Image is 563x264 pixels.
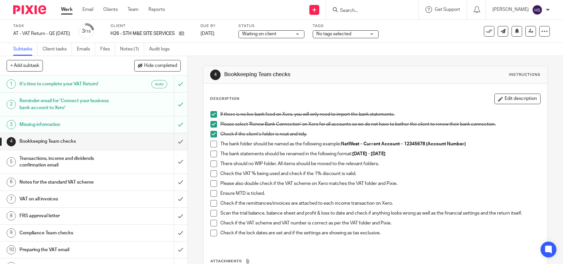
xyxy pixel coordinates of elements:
[13,30,70,37] div: AT - VAT Return - QE 31-08-2025
[19,79,118,89] h1: It's time to complete your VAT Return!
[494,94,541,104] button: Edit description
[352,152,386,156] strong: [DATE] - [DATE]
[19,96,118,113] h1: Reminder email for 'Connect your business bank account to Xero'
[220,151,540,157] p: The bank statements should be renamed in the following format:
[220,111,540,118] p: If there is no live bank feed on Xero, you will only need to import the bank statements.
[19,177,118,187] h1: Notes for the standard VAT scheme
[82,27,91,35] div: 3
[19,154,118,170] h1: Transactions, income and dividends confirmation email
[220,131,540,137] p: Check if the client’s folder is neat and tidy.
[220,200,540,207] p: Check if the remittances/invoices are attached to each income transaction on Xero.
[7,245,16,254] div: 10
[220,180,540,187] p: Please also double check if the VAT scheme on Xero matches the VAT folder and Pixie.
[532,5,543,15] img: svg%3E
[7,178,16,187] div: 6
[341,142,466,146] strong: NatWest – Current Account – 12345678 (Account Number)
[85,30,91,33] small: /15
[7,120,16,129] div: 3
[435,7,460,12] span: Get Support
[120,43,144,56] a: Notes (1)
[19,136,118,146] h1: Bookkeeping Team checks
[238,23,304,29] label: Status
[103,6,118,13] a: Clients
[220,161,540,167] p: There should no WIP folder. All items should be moved to the relevant folders.
[220,210,540,217] p: Scan the trial balance, balance sheet and profit & loss to date and check if anything looks wrong...
[110,23,192,29] label: Client
[134,60,181,71] button: Hide completed
[61,6,73,13] a: Work
[148,6,165,13] a: Reports
[144,63,177,69] span: Hide completed
[7,211,16,220] div: 8
[313,23,379,29] label: Tags
[201,31,214,36] span: [DATE]
[100,43,115,56] a: Files
[220,230,540,236] p: Check if the lock dates are set and if the settings are showing as tax exclusive.
[316,32,351,36] span: No tags selected
[19,211,118,221] h1: FRS approval letter
[19,245,118,255] h1: Preparing the VAT email
[19,228,118,238] h1: Compliance Team checks
[509,72,541,77] div: Instructions
[19,194,118,204] h1: VAT on all invoices
[201,23,230,29] label: Due by
[19,120,118,130] h1: Missing information
[220,190,540,197] p: Ensure MTD is ticked.
[220,141,540,147] p: The bank folder should be named as the following example:
[242,32,276,36] span: Waiting on client
[220,121,540,128] p: Please select 'Renew Bank Connection' on Xero for all accounts so we do not have to bother the cl...
[224,71,390,78] h1: Bookkeeping Team checks
[7,137,16,146] div: 4
[43,43,72,56] a: Client tasks
[13,30,70,37] div: AT - VAT Return - QE [DATE]
[210,70,221,80] div: 4
[151,80,167,88] div: Auto
[13,23,70,29] label: Task
[492,6,529,13] p: [PERSON_NAME]
[7,60,43,71] button: + Add subtask
[220,170,540,177] p: Check the VAT % being used and check if the 1% discount is valid.
[7,228,16,238] div: 9
[82,6,93,13] a: Email
[7,157,16,166] div: 5
[128,6,139,13] a: Team
[110,30,176,37] p: H26 - STH M&E SITE SERVICES LTD
[13,5,46,14] img: Pixie
[339,8,399,14] input: Search
[210,96,239,102] p: Description
[7,194,16,204] div: 7
[220,220,540,226] p: Check if the VAT scheme and VAT number is correct as per the VAT folder and Pixie.
[7,100,16,109] div: 2
[13,43,38,56] a: Subtasks
[210,259,242,263] span: Attachments
[77,43,95,56] a: Emails
[7,79,16,89] div: 1
[149,43,174,56] a: Audit logs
